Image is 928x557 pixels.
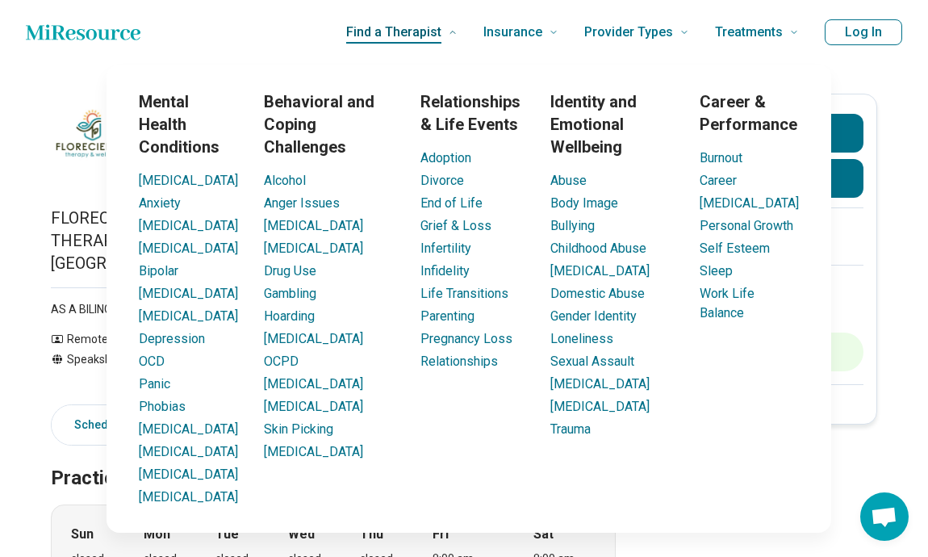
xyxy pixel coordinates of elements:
[139,354,165,369] a: OCD
[139,444,238,459] a: [MEDICAL_DATA]
[264,263,316,278] a: Drug Use
[860,492,909,541] div: Open chat
[139,218,238,233] a: [MEDICAL_DATA]
[139,241,238,256] a: [MEDICAL_DATA]
[215,525,239,544] strong: Tue
[139,421,238,437] a: [MEDICAL_DATA]
[264,90,395,158] h3: Behavioral and Coping Challenges
[144,525,170,544] strong: Mon
[264,173,306,188] a: Alcohol
[715,21,783,44] span: Treatments
[584,21,673,44] span: Provider Types
[700,218,793,233] a: Personal Growth
[700,195,799,211] a: [MEDICAL_DATA]
[550,173,587,188] a: Abuse
[700,263,733,278] a: Sleep
[700,90,799,136] h3: Career & Performance
[264,241,363,256] a: [MEDICAL_DATA]
[550,354,634,369] a: Sexual Assault
[700,173,737,188] a: Career
[139,331,205,346] a: Depression
[700,241,770,256] a: Self Esteem
[264,376,363,392] a: [MEDICAL_DATA]
[420,263,470,278] a: Infidelity
[420,308,474,324] a: Parenting
[550,241,646,256] a: Childhood Abuse
[420,150,471,165] a: Adoption
[433,525,449,544] strong: Fri
[550,421,591,437] a: Trauma
[420,331,512,346] a: Pregnancy Loss
[139,467,238,482] a: [MEDICAL_DATA]
[550,90,674,158] h3: Identity and Emotional Wellbeing
[550,195,618,211] a: Body Image
[10,65,928,533] div: Find a Therapist
[420,241,471,256] a: Infertility
[264,308,315,324] a: Hoarding
[139,195,181,211] a: Anxiety
[550,308,637,324] a: Gender Identity
[71,525,94,544] strong: Sun
[139,286,238,301] a: [MEDICAL_DATA]
[139,173,238,188] a: [MEDICAL_DATA]
[264,421,333,437] a: Skin Picking
[264,399,363,414] a: [MEDICAL_DATA]
[700,150,742,165] a: Burnout
[139,308,238,324] a: [MEDICAL_DATA]
[700,286,755,320] a: Work Life Balance
[139,489,238,505] a: [MEDICAL_DATA]
[264,444,363,459] a: [MEDICAL_DATA]
[550,263,650,278] a: [MEDICAL_DATA]
[139,399,186,414] a: Phobias
[550,286,645,301] a: Domestic Abuse
[264,354,299,369] a: OCPD
[550,399,650,414] a: [MEDICAL_DATA]
[420,354,498,369] a: Relationships
[420,90,525,136] h3: Relationships & Life Events
[420,173,464,188] a: Divorce
[139,263,178,278] a: Bipolar
[264,286,316,301] a: Gambling
[550,218,595,233] a: Bullying
[550,331,613,346] a: Loneliness
[825,19,902,45] button: Log In
[420,286,508,301] a: Life Transitions
[360,525,383,544] strong: Thu
[420,218,491,233] a: Grief & Loss
[264,218,363,233] a: [MEDICAL_DATA]
[26,16,140,48] a: Home page
[139,90,238,158] h3: Mental Health Conditions
[483,21,542,44] span: Insurance
[139,376,170,392] a: Panic
[264,331,363,346] a: [MEDICAL_DATA]
[264,195,340,211] a: Anger Issues
[533,525,554,544] strong: Sat
[420,195,483,211] a: End of Life
[550,376,650,392] a: [MEDICAL_DATA]
[288,525,315,544] strong: Wed
[346,21,441,44] span: Find a Therapist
